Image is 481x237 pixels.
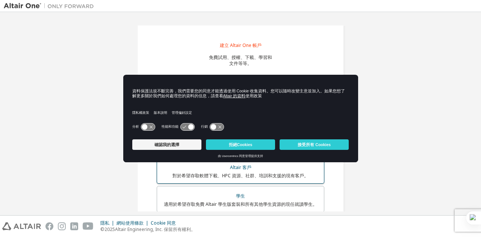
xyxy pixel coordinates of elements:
img: instagram.svg [58,222,66,230]
font: 免費試用、授權、下載、學習和 [209,54,272,60]
img: facebook.svg [45,222,53,230]
font: Cookie 同意 [151,220,176,226]
font: Altair 客戶 [230,164,251,171]
font: 文件等等。 [229,60,252,66]
font: 適用於希望存取免費 Altair 學生版套裝和所有其他學生資源的現任就讀學生。 [164,201,317,207]
font: 2025 [104,226,115,232]
img: 牽牛星一號 [4,2,98,10]
img: altair_logo.svg [2,222,41,230]
font: © [100,226,104,232]
font: Altair Engineering, Inc. 保留所有權利。 [115,226,195,232]
font: 網站使用條款 [116,220,144,226]
font: 隱私 [100,220,109,226]
img: youtube.svg [83,222,94,230]
font: 建立 Altair One 帳戶 [220,42,262,48]
font: 學生 [236,193,245,199]
font: 對於希望存取軟體下載、HPC 資源、社群、培訓和支援的現有客戶。 [172,172,309,179]
img: linkedin.svg [70,222,78,230]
